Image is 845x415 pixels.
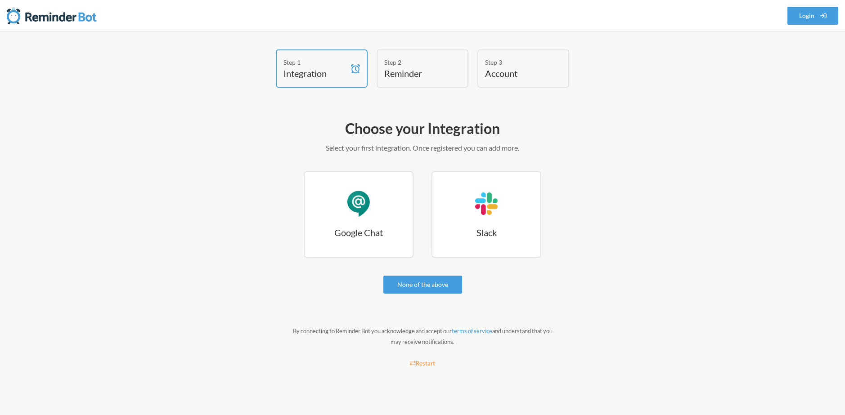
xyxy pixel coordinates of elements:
[787,7,839,25] a: Login
[383,276,462,294] a: None of the above
[293,327,553,345] small: By connecting to Reminder Bot you acknowledge and accept our and understand that you may receive ...
[162,143,683,153] p: Select your first integration. Once registered you can add more.
[485,58,548,67] div: Step 3
[283,67,346,80] h4: Integration
[410,360,435,367] small: Restart
[485,67,548,80] h4: Account
[384,67,447,80] h4: Reminder
[283,58,346,67] div: Step 1
[7,7,97,25] img: Reminder Bot
[384,58,447,67] div: Step 2
[432,226,540,239] h3: Slack
[305,226,413,239] h3: Google Chat
[452,327,492,335] a: terms of service
[162,119,683,138] h2: Choose your Integration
